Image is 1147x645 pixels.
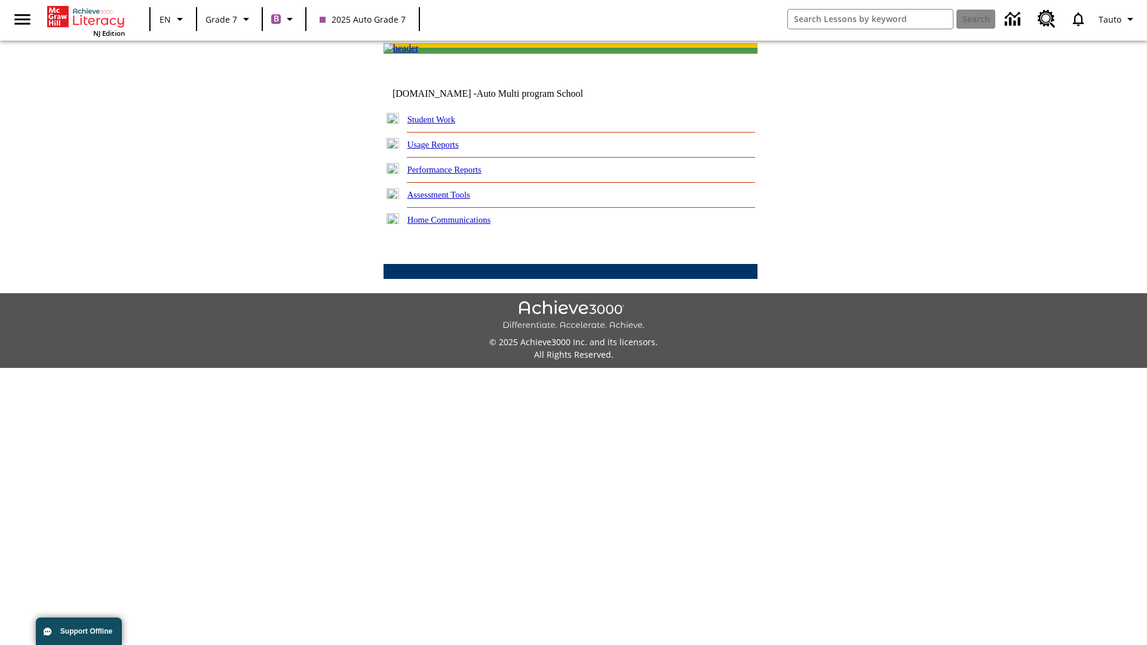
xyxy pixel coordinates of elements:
a: Student Work [407,115,455,124]
span: Support Offline [60,627,112,635]
a: Resource Center, Will open in new tab [1031,3,1063,35]
nobr: Auto Multi program School [477,88,583,99]
img: Achieve3000 Differentiate Accelerate Achieve [502,300,645,331]
span: 2025 Auto Grade 7 [320,13,406,26]
span: B [274,11,279,26]
button: Support Offline [36,618,122,645]
a: Usage Reports [407,140,459,149]
td: [DOMAIN_NAME] - [392,88,612,99]
img: header [384,43,419,54]
a: Home Communications [407,215,491,225]
a: Performance Reports [407,165,482,174]
span: Grade 7 [206,13,237,26]
img: plus.gif [387,138,399,149]
span: NJ Edition [93,29,125,38]
img: plus.gif [387,163,399,174]
a: Data Center [998,3,1031,36]
button: Profile/Settings [1094,8,1142,30]
button: Open side menu [5,2,40,37]
a: Notifications [1063,4,1094,35]
input: search field [788,10,953,29]
img: plus.gif [387,213,399,224]
button: Grade: Grade 7, Select a grade [201,8,258,30]
img: plus.gif [387,113,399,124]
a: Assessment Tools [407,190,470,199]
img: plus.gif [387,188,399,199]
span: EN [160,13,171,26]
button: Language: EN, Select a language [154,8,192,30]
button: Boost Class color is purple. Change class color [266,8,302,30]
span: Tauto [1099,13,1121,26]
div: Home [47,4,125,38]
